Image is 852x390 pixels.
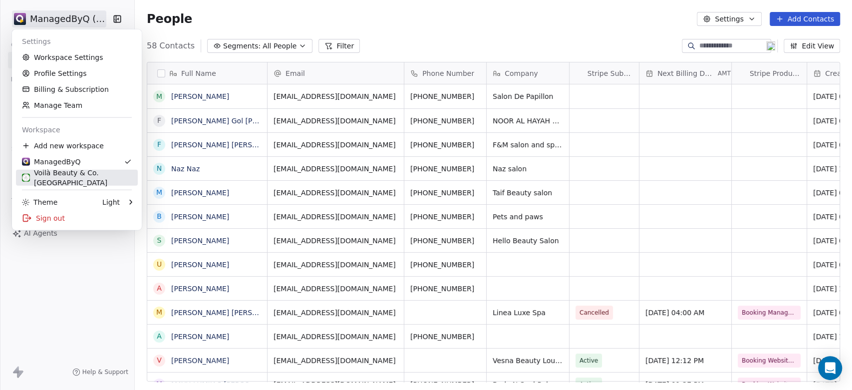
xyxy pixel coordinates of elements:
[102,197,120,207] div: Light
[16,65,138,81] a: Profile Settings
[766,41,775,50] img: 19.png
[16,97,138,113] a: Manage Team
[16,210,138,226] div: Sign out
[22,168,132,188] div: Voilà Beauty & Co. [GEOGRAPHIC_DATA]
[16,49,138,65] a: Workspace Settings
[16,81,138,97] a: Billing & Subscription
[16,138,138,154] div: Add new workspace
[16,122,138,138] div: Workspace
[22,174,30,182] img: Voila_Beauty_And_Co_Logo.png
[22,158,30,166] img: Stripe.png
[16,33,138,49] div: Settings
[22,197,57,207] div: Theme
[22,157,80,167] div: ManagedByQ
